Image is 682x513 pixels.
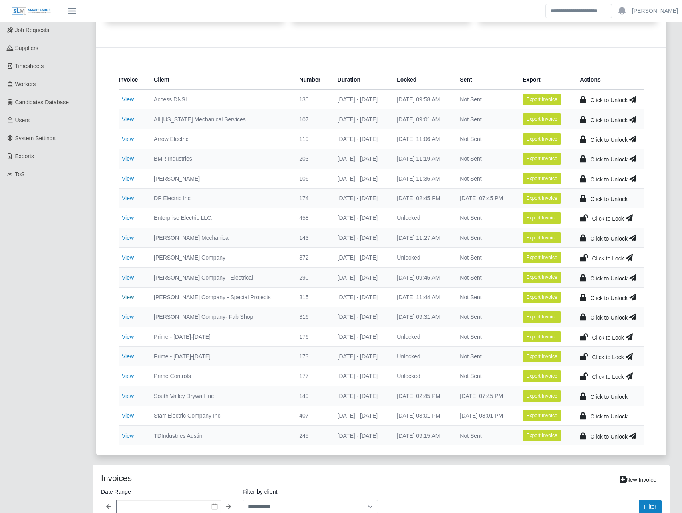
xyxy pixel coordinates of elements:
td: [DATE] - [DATE] [331,169,391,188]
td: [DATE] 09:31 AM [390,307,453,327]
td: Unlocked [390,327,453,346]
td: [PERSON_NAME] Company- Fab Shop [147,307,293,327]
td: 174 [293,188,331,208]
img: SLM Logo [11,7,51,16]
td: 143 [293,228,331,247]
td: Not Sent [453,149,516,169]
td: [DATE] 09:45 AM [390,268,453,287]
td: [PERSON_NAME] Company [147,248,293,268]
a: View [122,294,134,300]
td: 107 [293,109,331,129]
th: Duration [331,70,391,90]
td: DP Electric Inc [147,188,293,208]
a: View [122,195,134,201]
span: Click to Unlock [590,394,628,400]
td: [DATE] - [DATE] [331,188,391,208]
td: Unlocked [390,346,453,366]
span: Click to Unlock [590,176,628,183]
span: Click to Unlock [590,314,628,321]
button: Export Invoice [523,193,561,204]
span: Click to Unlock [590,433,628,440]
td: Not Sent [453,307,516,327]
td: [DATE] - [DATE] [331,90,391,109]
td: 149 [293,386,331,406]
td: [DATE] 08:01 PM [453,406,516,426]
th: Export [516,70,573,90]
button: Export Invoice [523,430,561,441]
button: Export Invoice [523,311,561,322]
td: Not Sent [453,327,516,346]
td: [PERSON_NAME] Company - Special Projects [147,287,293,307]
td: Not Sent [453,366,516,386]
td: 177 [293,366,331,386]
td: [DATE] 02:45 PM [390,386,453,406]
a: View [122,274,134,281]
td: Not Sent [453,109,516,129]
td: 407 [293,406,331,426]
span: Click to Unlock [590,413,628,420]
span: Workers [15,81,36,87]
a: View [122,96,134,103]
td: [DATE] 11:06 AM [390,129,453,149]
span: Click to Unlock [590,275,628,282]
label: Date Range [101,487,236,497]
span: Candidates Database [15,99,69,105]
th: Actions [573,70,644,90]
a: View [122,393,134,399]
span: ToS [15,171,25,177]
td: Unlocked [390,366,453,386]
td: Not Sent [453,208,516,228]
button: Export Invoice [523,410,561,421]
label: Filter by client: [243,487,378,497]
td: [DATE] 02:45 PM [390,188,453,208]
td: [DATE] - [DATE] [331,327,391,346]
td: [DATE] - [DATE] [331,366,391,386]
td: Starr Electric Company Inc [147,406,293,426]
th: Locked [390,70,453,90]
th: Client [147,70,293,90]
span: Click to Unlock [590,295,628,301]
td: Prime - [DATE]-[DATE] [147,327,293,346]
span: Timesheets [15,63,44,69]
button: Export Invoice [523,173,561,184]
td: 316 [293,307,331,327]
span: Click to Unlock [590,97,628,103]
a: View [122,175,134,182]
td: 106 [293,169,331,188]
a: View [122,215,134,221]
a: View [122,155,134,162]
td: [DATE] 11:36 AM [390,169,453,188]
td: Prime - [DATE]-[DATE] [147,346,293,366]
button: Export Invoice [523,133,561,145]
span: Click to Lock [592,255,624,262]
a: View [122,136,134,142]
td: 203 [293,149,331,169]
button: Export Invoice [523,390,561,402]
span: Click to Unlock [590,235,628,242]
td: Not Sent [453,426,516,445]
span: Job Requests [15,27,50,33]
button: Export Invoice [523,252,561,263]
button: Export Invoice [523,212,561,223]
td: [DATE] - [DATE] [331,406,391,426]
td: [DATE] 07:45 PM [453,386,516,406]
button: Export Invoice [523,94,561,105]
button: Export Invoice [523,113,561,125]
a: View [122,116,134,123]
td: Enterprise Electric LLC. [147,208,293,228]
span: Click to Lock [592,354,624,360]
a: View [122,254,134,261]
input: Search [545,4,612,18]
td: 315 [293,287,331,307]
td: [DATE] - [DATE] [331,149,391,169]
td: Not Sent [453,129,516,149]
td: Access DNSI [147,90,293,109]
td: [DATE] - [DATE] [331,386,391,406]
th: Invoice [119,70,147,90]
td: 458 [293,208,331,228]
button: Export Invoice [523,370,561,382]
span: Click to Lock [592,215,624,222]
a: View [122,373,134,379]
td: 130 [293,90,331,109]
a: View [122,314,134,320]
